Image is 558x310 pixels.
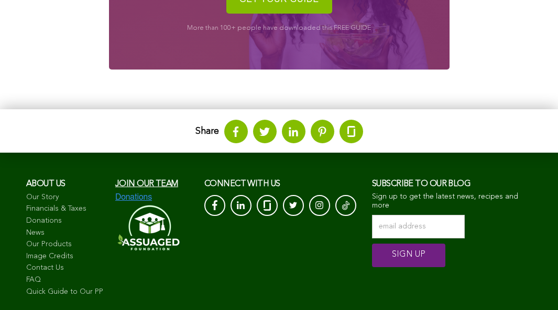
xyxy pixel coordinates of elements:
[372,215,465,238] input: email address
[372,179,532,190] h3: Subscribe to our blog
[264,200,271,211] img: glassdoor_White
[115,202,180,254] img: Assuaged-Foundation-Logo-White
[26,251,105,262] a: Image Credits
[372,192,532,210] p: Sign up to get the latest news, recipes and more
[26,192,105,203] a: Our Story
[26,263,105,273] a: Contact Us
[26,275,105,285] a: FAQ
[26,180,65,188] span: About us
[506,260,558,310] iframe: Chat Widget
[372,244,445,267] input: SIGN UP
[342,200,349,211] img: Tik-Tok-Icon
[204,180,280,188] span: CONNECT with us
[195,127,219,136] strong: Share
[26,287,105,297] a: Quick Guide to Our PP
[347,126,355,137] img: glassdoor.svg
[115,180,178,188] a: Join our team
[26,204,105,214] a: Financials & Taxes
[115,192,152,202] img: Donations
[26,228,105,238] a: News
[130,24,429,33] p: More than 100+ people have downloaded this FREE GUIDE
[26,239,105,250] a: Our Products
[26,216,105,226] a: Donations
